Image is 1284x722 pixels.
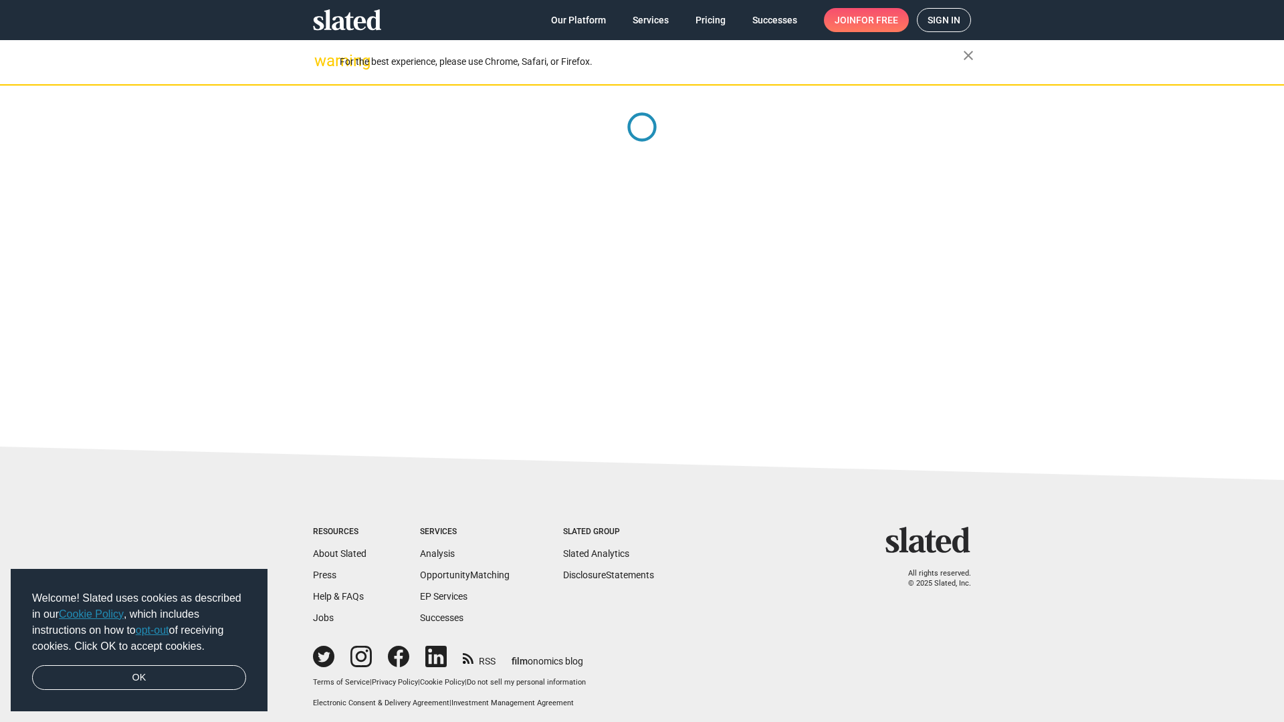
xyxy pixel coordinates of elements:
[622,8,679,32] a: Services
[467,678,586,688] button: Do not sell my personal information
[370,678,372,687] span: |
[136,624,169,636] a: opt-out
[313,527,366,537] div: Resources
[960,47,976,64] mat-icon: close
[420,527,510,537] div: Services
[313,548,366,559] a: About Slated
[742,8,808,32] a: Successes
[313,570,336,580] a: Press
[685,8,736,32] a: Pricing
[463,647,496,668] a: RSS
[420,591,467,602] a: EP Services
[563,548,629,559] a: Slated Analytics
[313,699,449,707] a: Electronic Consent & Delivery Agreement
[540,8,617,32] a: Our Platform
[928,9,960,31] span: Sign in
[563,570,654,580] a: DisclosureStatements
[372,678,418,687] a: Privacy Policy
[752,8,797,32] span: Successes
[856,8,898,32] span: for free
[894,569,971,588] p: All rights reserved. © 2025 Slated, Inc.
[314,53,330,69] mat-icon: warning
[824,8,909,32] a: Joinfor free
[917,8,971,32] a: Sign in
[465,678,467,687] span: |
[512,656,528,667] span: film
[420,548,455,559] a: Analysis
[32,665,246,691] a: dismiss cookie message
[313,678,370,687] a: Terms of Service
[420,570,510,580] a: OpportunityMatching
[313,612,334,623] a: Jobs
[59,608,124,620] a: Cookie Policy
[451,699,574,707] a: Investment Management Agreement
[340,53,963,71] div: For the best experience, please use Chrome, Safari, or Firefox.
[11,569,267,712] div: cookieconsent
[551,8,606,32] span: Our Platform
[835,8,898,32] span: Join
[449,699,451,707] span: |
[420,678,465,687] a: Cookie Policy
[633,8,669,32] span: Services
[420,612,463,623] a: Successes
[563,527,654,537] div: Slated Group
[313,591,364,602] a: Help & FAQs
[512,644,583,668] a: filmonomics blog
[32,590,246,654] span: Welcome! Slated uses cookies as described in our , which includes instructions on how to of recei...
[418,678,420,687] span: |
[695,8,726,32] span: Pricing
